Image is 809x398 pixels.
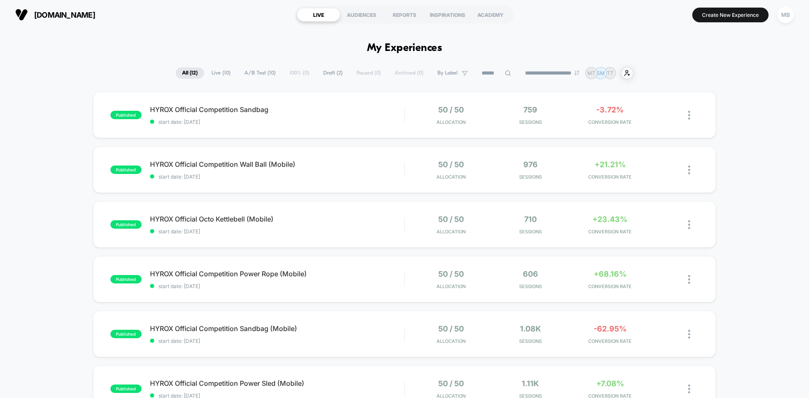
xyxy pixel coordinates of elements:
[13,8,98,21] button: [DOMAIN_NAME]
[597,70,605,76] p: SM
[150,119,404,125] span: start date: [DATE]
[317,67,349,79] span: Draft ( 2 )
[523,105,537,114] span: 759
[469,8,512,21] div: ACADEMY
[437,174,466,180] span: Allocation
[572,174,648,180] span: CONVERSION RATE
[688,275,690,284] img: close
[777,7,794,23] div: MB
[493,229,568,235] span: Sessions
[493,338,568,344] span: Sessions
[150,105,404,114] span: HYROX Official Competition Sandbag
[437,70,458,76] span: By Label
[150,270,404,278] span: HYROX Official Competition Power Rope (Mobile)
[110,111,142,119] span: published
[596,379,624,388] span: +7.08%
[150,324,404,333] span: HYROX Official Competition Sandbag (Mobile)
[437,283,466,289] span: Allocation
[607,70,613,76] p: TT
[438,160,464,169] span: 50 / 50
[523,160,538,169] span: 976
[110,330,142,338] span: published
[522,379,539,388] span: 1.11k
[110,275,142,283] span: published
[493,119,568,125] span: Sessions
[592,215,627,224] span: +23.43%
[238,67,282,79] span: A/B Test ( 10 )
[438,105,464,114] span: 50 / 50
[150,160,404,168] span: HYROX Official Competition Wall Ball (Mobile)
[572,229,648,235] span: CONVERSION RATE
[150,215,404,223] span: HYROX Official Octo Kettlebell (Mobile)
[775,6,796,24] button: MB
[594,324,627,333] span: -62.95%
[297,8,340,21] div: LIVE
[523,270,538,278] span: 606
[437,119,466,125] span: Allocation
[437,338,466,344] span: Allocation
[176,67,204,79] span: All ( 12 )
[34,11,95,19] span: [DOMAIN_NAME]
[572,283,648,289] span: CONVERSION RATE
[688,330,690,339] img: close
[524,215,537,224] span: 710
[150,283,404,289] span: start date: [DATE]
[438,324,464,333] span: 50 / 50
[587,70,595,76] p: MT
[205,67,237,79] span: Live ( 10 )
[692,8,769,22] button: Create New Experience
[594,270,627,278] span: +68.16%
[596,105,624,114] span: -3.72%
[340,8,383,21] div: AUDIENCES
[110,166,142,174] span: published
[150,338,404,344] span: start date: [DATE]
[110,385,142,393] span: published
[688,166,690,174] img: close
[150,174,404,180] span: start date: [DATE]
[688,111,690,120] img: close
[572,119,648,125] span: CONVERSION RATE
[438,270,464,278] span: 50 / 50
[438,379,464,388] span: 50 / 50
[383,8,426,21] div: REPORTS
[688,385,690,393] img: close
[572,338,648,344] span: CONVERSION RATE
[437,229,466,235] span: Allocation
[150,228,404,235] span: start date: [DATE]
[150,379,404,387] span: HYROX Official Competition Power Sled (Mobile)
[595,160,626,169] span: +21.21%
[574,70,579,75] img: end
[15,8,28,21] img: Visually logo
[110,220,142,229] span: published
[438,215,464,224] span: 50 / 50
[493,283,568,289] span: Sessions
[493,174,568,180] span: Sessions
[688,220,690,229] img: close
[520,324,541,333] span: 1.08k
[367,42,442,54] h1: My Experiences
[426,8,469,21] div: INSPIRATIONS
